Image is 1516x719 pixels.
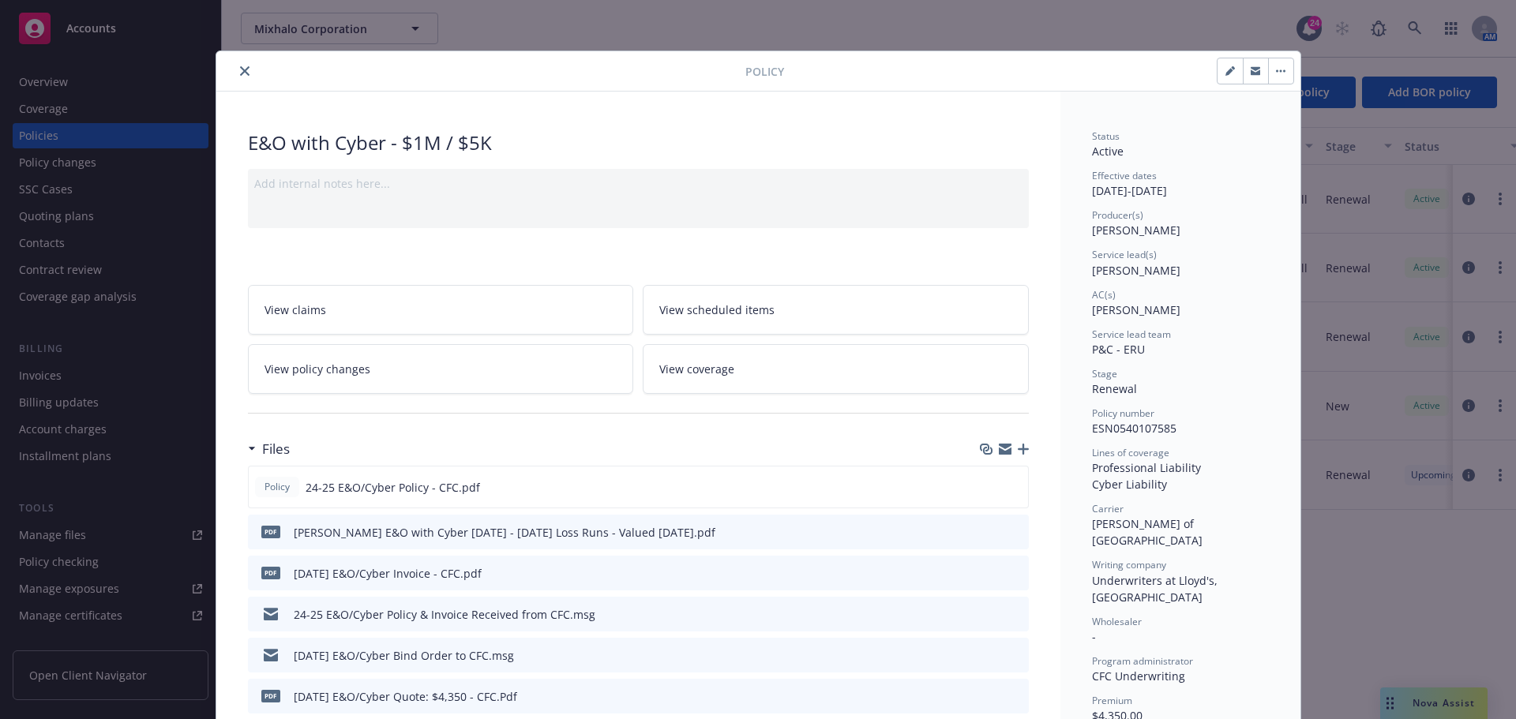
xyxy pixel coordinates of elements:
button: download file [983,647,996,664]
span: Lines of coverage [1092,446,1169,459]
span: Writing company [1092,558,1166,571]
button: preview file [1008,479,1022,496]
a: View coverage [643,344,1029,394]
div: [DATE] - [DATE] [1092,169,1269,199]
span: P&C - ERU [1092,342,1145,357]
span: View policy changes [265,361,370,377]
span: Service lead team [1092,328,1171,341]
div: E&O with Cyber - $1M / $5K [248,129,1029,156]
button: preview file [1008,688,1023,705]
div: [DATE] E&O/Cyber Invoice - CFC.pdf [294,565,482,582]
span: View scheduled items [659,301,775,318]
h3: Files [262,439,290,459]
span: Policy [745,63,784,80]
button: download file [983,688,996,705]
a: View claims [248,285,634,335]
span: Status [1092,129,1120,143]
button: preview file [1008,647,1023,664]
span: 24-25 E&O/Cyber Policy - CFC.pdf [306,479,480,496]
button: download file [983,606,996,623]
div: Cyber Liability [1092,476,1269,492]
span: View coverage [659,361,734,377]
span: Wholesaler [1092,615,1142,628]
span: Stage [1092,367,1117,380]
span: Premium [1092,694,1132,707]
span: pdf [261,526,280,537]
span: pdf [261,567,280,579]
span: Carrier [1092,502,1124,515]
span: Policy number [1092,406,1154,420]
button: download file [983,565,996,582]
div: Files [248,439,290,459]
div: [DATE] E&O/Cyber Quote: $4,350 - CFC.Pdf [294,688,517,705]
button: preview file [1008,606,1023,623]
div: [PERSON_NAME] E&O with Cyber [DATE] - [DATE] Loss Runs - Valued [DATE].pdf [294,524,715,541]
a: View scheduled items [643,285,1029,335]
button: preview file [1008,565,1023,582]
div: Add internal notes here... [254,175,1023,192]
span: Active [1092,144,1124,159]
a: View policy changes [248,344,634,394]
span: View claims [265,301,326,318]
span: AC(s) [1092,288,1116,301]
button: preview file [1008,524,1023,541]
span: [PERSON_NAME] [1092,302,1180,317]
span: CFC Underwriting [1092,668,1185,683]
span: Policy [261,480,293,494]
div: 24-25 E&O/Cyber Policy & Invoice Received from CFC.msg [294,606,595,623]
span: [PERSON_NAME] [1092,223,1180,238]
span: [PERSON_NAME] [1092,263,1180,278]
span: Program administrator [1092,654,1193,668]
button: download file [982,479,995,496]
span: [PERSON_NAME] of [GEOGRAPHIC_DATA] [1092,516,1203,548]
span: Pdf [261,690,280,702]
div: Professional Liability [1092,459,1269,476]
span: Service lead(s) [1092,248,1157,261]
span: Producer(s) [1092,208,1143,222]
span: Effective dates [1092,169,1157,182]
span: Underwriters at Lloyd's, [GEOGRAPHIC_DATA] [1092,573,1221,605]
span: ESN0540107585 [1092,421,1176,436]
span: - [1092,629,1096,644]
button: close [235,62,254,81]
span: Renewal [1092,381,1137,396]
button: download file [983,524,996,541]
div: [DATE] E&O/Cyber Bind Order to CFC.msg [294,647,514,664]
